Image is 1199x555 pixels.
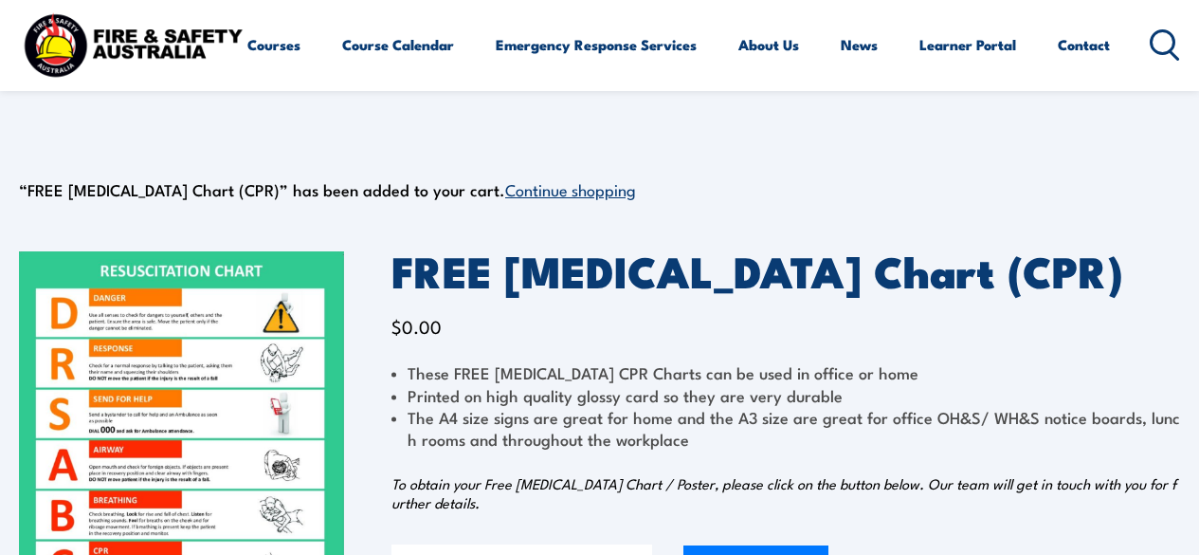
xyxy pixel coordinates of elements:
a: Continue shopping [505,177,636,200]
a: Contact [1058,22,1110,67]
em: To obtain your Free [MEDICAL_DATA] Chart / Poster, please click on the button below. Our team wil... [391,473,1176,512]
span: $ [391,313,402,339]
a: About Us [738,22,799,67]
a: Learner Portal [919,22,1016,67]
h1: FREE [MEDICAL_DATA] Chart (CPR) [391,251,1181,288]
div: “FREE [MEDICAL_DATA] Chart (CPR)” has been added to your cart. [19,176,1180,204]
li: Printed on high quality glossy card so they are very durable [391,384,1181,406]
a: Course Calendar [342,22,454,67]
li: The A4 size signs are great for home and the A3 size are great for office OH&S/ WH&S notice board... [391,406,1181,451]
a: News [841,22,878,67]
a: Emergency Response Services [496,22,697,67]
li: These FREE [MEDICAL_DATA] CPR Charts can be used in office or home [391,361,1181,383]
a: Courses [247,22,300,67]
bdi: 0.00 [391,313,442,339]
